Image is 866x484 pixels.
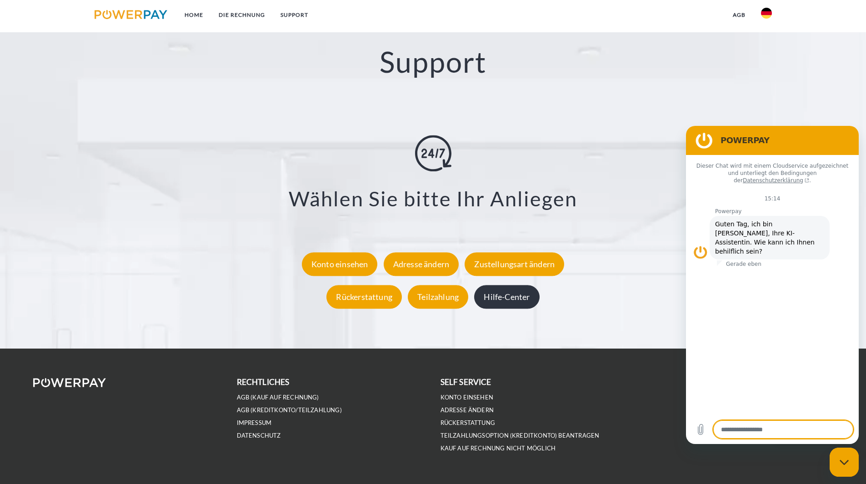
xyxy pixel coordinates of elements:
a: Teilzahlung [405,292,471,302]
b: self service [441,377,491,387]
a: Home [177,7,211,23]
a: Adresse ändern [381,259,461,269]
a: Konto einsehen [300,259,380,269]
div: Konto einsehen [302,252,378,276]
a: Rückerstattung [441,419,496,427]
img: online-shopping.svg [415,135,451,172]
div: Rückerstattung [326,285,402,309]
a: Zustellungsart ändern [462,259,566,269]
div: Teilzahlung [408,285,468,309]
a: DIE RECHNUNG [211,7,273,23]
a: SUPPORT [273,7,316,23]
a: DATENSCHUTZ [237,432,281,439]
img: de [761,8,772,19]
a: Konto einsehen [441,394,494,401]
iframe: Schaltfläche zum Öffnen des Messaging-Fensters; Konversation läuft [830,448,859,477]
img: logo-powerpay-white.svg [33,378,106,387]
a: Hilfe-Center [472,292,541,302]
h3: Wählen Sie bitte Ihr Anliegen [55,186,811,212]
a: Rückerstattung [324,292,404,302]
a: IMPRESSUM [237,419,272,427]
a: Adresse ändern [441,406,494,414]
iframe: Messaging-Fenster [686,126,859,444]
img: logo-powerpay.svg [95,10,168,19]
a: AGB (Kreditkonto/Teilzahlung) [237,406,342,414]
div: Hilfe-Center [474,285,539,309]
a: AGB (Kauf auf Rechnung) [237,394,319,401]
a: Teilzahlungsoption (KREDITKONTO) beantragen [441,432,600,439]
div: Zustellungsart ändern [465,252,564,276]
div: Adresse ändern [384,252,459,276]
a: Kauf auf Rechnung nicht möglich [441,444,556,452]
a: agb [725,7,753,23]
b: rechtliches [237,377,290,387]
h2: Support [43,44,823,80]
